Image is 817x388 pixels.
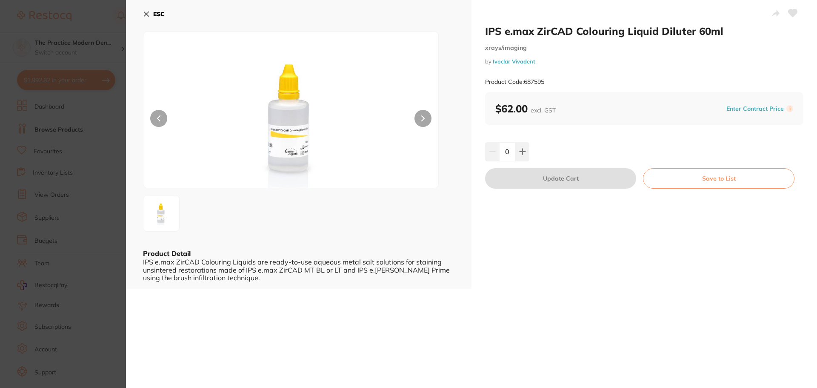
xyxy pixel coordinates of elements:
[485,168,636,189] button: Update Cart
[485,78,544,86] small: Product Code: 687595
[485,25,803,37] h2: IPS e.max ZirCAD Colouring Liquid Diluter 60ml
[203,53,380,188] img: UmtabVptWmpJ
[531,106,556,114] span: excl. GST
[786,105,793,112] label: i
[143,7,165,21] button: ESC
[643,168,794,189] button: Save to List
[146,198,177,229] img: UmtabVptWmpJ
[724,105,786,113] button: Enter Contract Price
[153,10,165,18] b: ESC
[485,44,803,52] small: xrays/imaging
[495,102,556,115] b: $62.00
[143,249,191,258] b: Product Detail
[485,58,803,65] small: by
[493,58,535,65] a: Ivoclar Vivadent
[143,258,454,282] div: IPS e.max ZirCAD Colouring Liquids are ready-to-use aqueous metal salt solutions for staining uns...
